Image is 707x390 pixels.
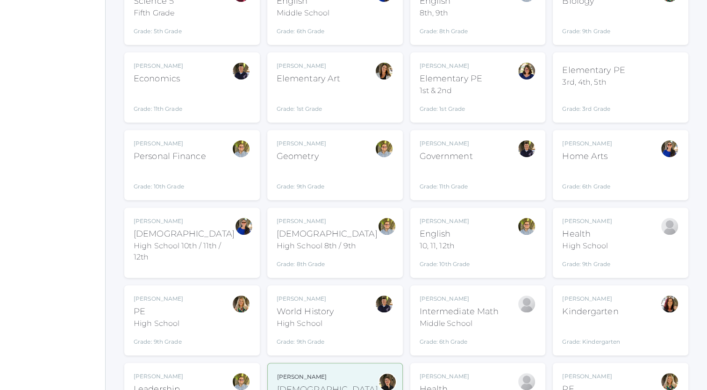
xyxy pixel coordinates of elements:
[277,318,334,329] div: High School
[277,255,378,268] div: Grade: 8th Grade
[420,72,482,85] div: Elementary PE
[517,62,536,80] div: Laura Murphy
[134,372,183,381] div: [PERSON_NAME]
[277,295,334,303] div: [PERSON_NAME]
[134,318,183,329] div: High School
[562,139,612,148] div: [PERSON_NAME]
[378,217,396,236] div: Kylen Braileanu
[562,322,620,346] div: Grade: Kindergarten
[375,62,393,80] div: Amber Farnes
[277,305,334,318] div: World History
[134,150,206,163] div: Personal Finance
[134,295,183,303] div: [PERSON_NAME]
[277,7,329,19] div: Middle School
[420,305,499,318] div: Intermediate Math
[277,228,378,240] div: [DEMOGRAPHIC_DATA]
[420,333,499,346] div: Grade: 6th Grade
[277,150,326,163] div: Geometry
[277,373,378,381] div: [PERSON_NAME]
[420,139,473,148] div: [PERSON_NAME]
[134,166,206,191] div: Grade: 10th Grade
[420,100,482,113] div: Grade: 1st Grade
[134,240,235,263] div: High School 10th / 11th / 12th
[420,318,499,329] div: Middle School
[660,295,679,313] div: Gina Pecor
[277,333,334,346] div: Grade: 9th Grade
[420,240,470,252] div: 10, 11, 12th
[562,92,625,113] div: Grade: 3rd Grade
[660,217,679,236] div: Manuela Orban
[235,217,253,236] div: Stephanie Todhunter
[134,305,183,318] div: PE
[562,255,612,268] div: Grade: 9th Grade
[134,62,183,70] div: [PERSON_NAME]
[420,62,482,70] div: [PERSON_NAME]
[420,217,470,225] div: [PERSON_NAME]
[277,217,378,225] div: [PERSON_NAME]
[562,228,612,240] div: Health
[134,228,235,240] div: [DEMOGRAPHIC_DATA]
[277,240,378,252] div: High School 8th / 9th
[277,139,326,148] div: [PERSON_NAME]
[375,139,393,158] div: Kylen Braileanu
[134,217,235,225] div: [PERSON_NAME]
[562,11,612,36] div: Grade: 9th Grade
[562,372,615,381] div: [PERSON_NAME]
[562,166,612,191] div: Grade: 6th Grade
[134,333,183,346] div: Grade: 9th Grade
[134,89,183,113] div: Grade: 11th Grade
[562,64,625,77] div: Elementary PE
[517,139,536,158] div: Richard Lepage
[562,295,620,303] div: [PERSON_NAME]
[232,62,250,80] div: Richard Lepage
[277,72,340,85] div: Elementary Art
[277,62,340,70] div: [PERSON_NAME]
[562,217,612,225] div: [PERSON_NAME]
[420,85,482,96] div: 1st & 2nd
[420,255,470,268] div: Grade: 10th Grade
[517,217,536,236] div: Kylen Braileanu
[420,228,470,240] div: English
[134,72,183,85] div: Economics
[375,295,393,313] div: Richard Lepage
[420,22,469,36] div: Grade: 8th Grade
[277,166,326,191] div: Grade: 9th Grade
[420,166,473,191] div: Grade: 11th Grade
[232,295,250,313] div: Claudia Marosz
[134,7,183,19] div: Fifth Grade
[660,139,679,158] div: Stephanie Todhunter
[562,150,612,163] div: Home Arts
[420,295,499,303] div: [PERSON_NAME]
[517,295,536,313] div: Bonnie Posey
[232,139,250,158] div: Kylen Braileanu
[134,139,206,148] div: [PERSON_NAME]
[562,305,620,318] div: Kindergarten
[277,22,329,36] div: Grade: 6th Grade
[420,150,473,163] div: Government
[562,77,625,88] div: 3rd, 4th, 5th
[420,7,469,19] div: 8th, 9th
[562,240,612,252] div: High School
[277,89,340,113] div: Grade: 1st Grade
[134,22,183,36] div: Grade: 5th Grade
[420,372,472,381] div: [PERSON_NAME]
